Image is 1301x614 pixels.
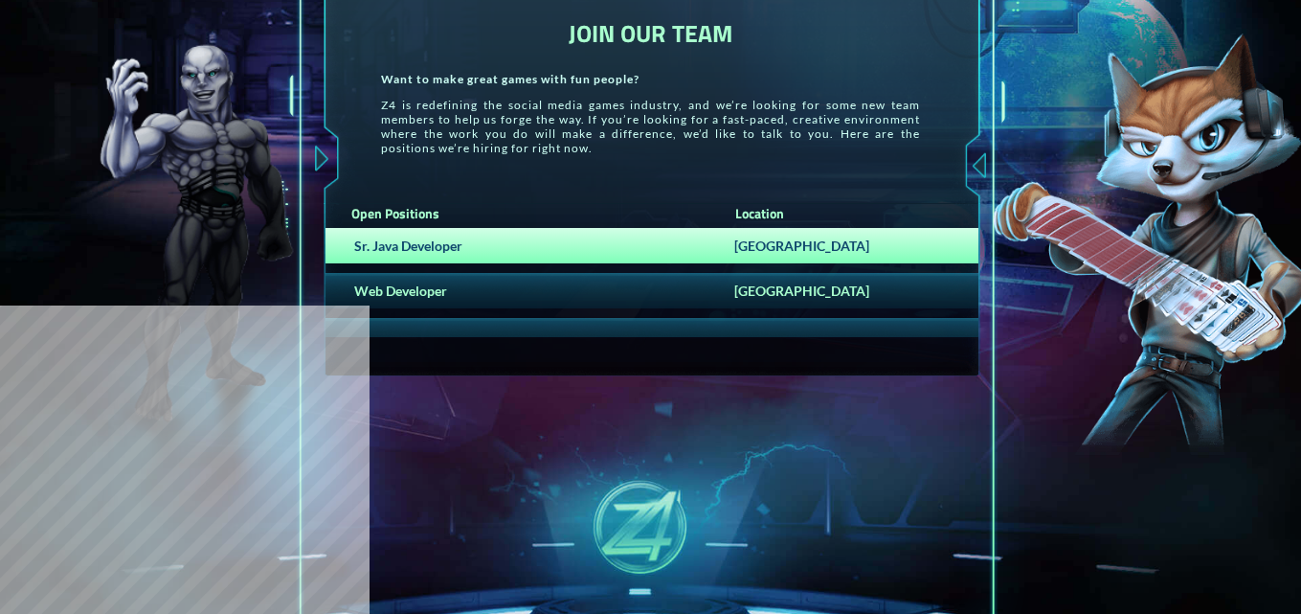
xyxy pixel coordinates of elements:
label: Open Positions [323,203,716,223]
h2: JOIN OUR TEAM [352,15,949,52]
div: [GEOGRAPHIC_DATA] [715,283,969,299]
label: Location [716,203,978,223]
strong: Want to make great games with fun people? [381,72,639,86]
div: Sr. Java Developer [335,238,716,254]
p: Z4 is redefining the social media games industry, and we’re looking for some new team members to ... [352,98,949,155]
div: [GEOGRAPHIC_DATA] [715,238,969,254]
div: Web Developer [335,283,716,299]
